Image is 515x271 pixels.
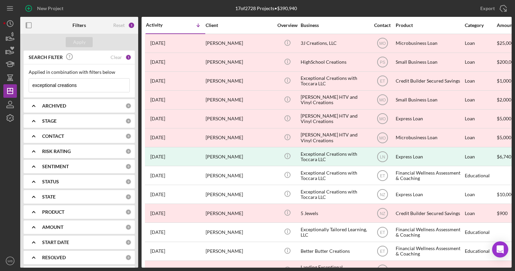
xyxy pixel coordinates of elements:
div: 0 [125,148,131,154]
div: Exceptional Creations with Toccara LLC [301,148,368,165]
div: Loan [465,91,496,109]
div: [PERSON_NAME] HTV and Vinyl Creations [301,110,368,128]
div: 1 [125,54,131,60]
div: [PERSON_NAME] [206,242,273,260]
div: Export [480,2,495,15]
div: Educational [465,223,496,241]
div: Category [465,23,496,28]
div: [PERSON_NAME] HTV and Vinyl Creations [301,129,368,147]
div: Microbusiness Loan [396,34,463,52]
div: Loan [465,72,496,90]
div: Loan [465,148,496,165]
text: MO [379,135,386,140]
div: Loan [465,110,496,128]
div: 0 [125,133,131,139]
b: SEARCH FILTER [29,55,63,60]
div: Applied in combination with filters below [29,69,130,75]
div: Exceptional Creations with Toccara LLC [301,185,368,203]
div: Client [206,23,273,28]
div: Loan [465,185,496,203]
div: Open Intercom Messenger [492,241,508,258]
text: MO [379,98,386,102]
div: HighSchool Creations [301,53,368,71]
b: START DATE [42,240,69,245]
div: Credit Builder Secured Savings [396,204,463,222]
b: STATUS [42,179,59,184]
time: 2024-10-02 17:13 [150,59,165,65]
div: New Project [37,2,63,15]
div: [PERSON_NAME] [206,185,273,203]
text: ET [380,173,385,178]
div: Overview [275,23,300,28]
div: 0 [125,103,131,109]
button: New Project [20,2,70,15]
div: Express Loan [396,110,463,128]
text: MO [379,41,386,46]
button: Export [474,2,512,15]
div: [PERSON_NAME] [206,223,273,241]
div: 0 [125,163,131,170]
div: Express Loan [396,148,463,165]
button: WB [3,254,17,268]
div: [PERSON_NAME] [206,110,273,128]
div: Loan [465,53,496,71]
time: 2024-12-11 20:38 [150,40,165,46]
b: Filters [72,23,86,28]
b: RESOLVED [42,255,66,260]
button: Apply [66,37,93,47]
div: Educational [465,242,496,260]
div: 0 [125,224,131,230]
b: RISK RATING [42,149,71,154]
div: Clear [111,55,122,60]
div: Financial Wellness Assessment & Coaching [396,242,463,260]
div: Activity [146,22,176,28]
div: [PERSON_NAME] [206,53,273,71]
div: 0 [125,118,131,124]
div: Loan [465,34,496,52]
div: 17 of 2728 Projects • $390,940 [235,6,297,11]
div: 1 [128,22,135,29]
time: 2023-11-06 16:15 [150,192,165,197]
div: [PERSON_NAME] [206,91,273,109]
time: 2024-04-29 16:23 [150,135,165,140]
div: Exceptionally Tailored Learning, LLC [301,223,368,241]
time: 2024-02-21 18:36 [150,154,165,159]
div: 0 [125,254,131,261]
div: 0 [125,179,131,185]
b: CONTACT [42,133,64,139]
div: Apply [73,37,86,47]
div: 5 Jewels [301,204,368,222]
div: Microbusiness Loan [396,129,463,147]
div: Reset [113,23,125,28]
b: STATE [42,194,56,200]
div: [PERSON_NAME] [206,129,273,147]
div: Exceptional Creations with Toccara LLC [301,167,368,184]
div: Financial Wellness Assessment & Coaching [396,167,463,184]
time: 2023-06-29 16:18 [150,230,165,235]
div: Better Butter Creations [301,242,368,260]
text: WB [7,259,12,263]
div: Credit Builder Secured Savings [396,72,463,90]
b: AMOUNT [42,224,63,230]
text: ET [380,79,385,84]
text: PS [380,60,385,65]
text: ET [380,230,385,235]
div: 0 [125,209,131,215]
time: 2024-05-18 14:49 [150,97,165,102]
b: ARCHIVED [42,103,66,109]
div: [PERSON_NAME] [206,148,273,165]
b: STAGE [42,118,57,124]
time: 2023-04-14 11:09 [150,248,165,254]
div: [PERSON_NAME] [206,167,273,184]
div: [PERSON_NAME] [206,204,273,222]
text: LN [380,154,385,159]
div: Small Business Loan [396,91,463,109]
div: 0 [125,239,131,245]
div: Product [396,23,463,28]
div: [PERSON_NAME] HTV and Vinyl Creations [301,91,368,109]
time: 2024-01-09 23:48 [150,173,165,178]
time: 2024-07-19 10:45 [150,78,165,84]
div: Express Loan [396,185,463,203]
text: NZ [380,211,385,216]
text: ET [380,249,385,254]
